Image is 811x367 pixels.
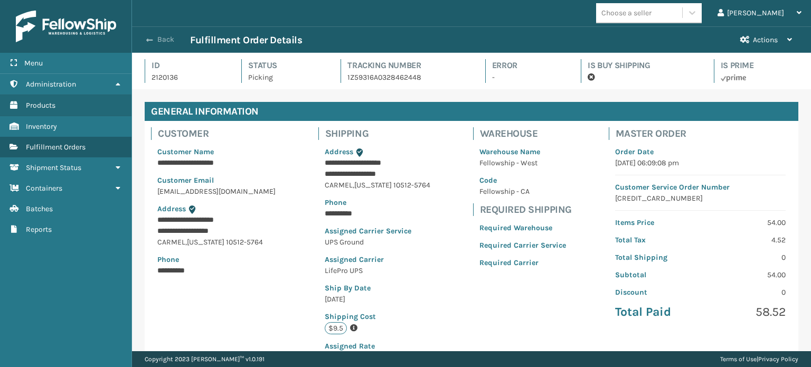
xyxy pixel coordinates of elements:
[248,59,322,72] h4: Status
[190,34,302,46] h3: Fulfillment Order Details
[325,225,430,237] p: Assigned Carrier Service
[480,127,572,140] h4: Warehouse
[479,157,566,168] p: Fellowship - West
[706,217,786,228] p: 54.00
[758,355,798,363] a: Privacy Policy
[325,127,437,140] h4: Shipping
[706,234,786,246] p: 4.52
[615,146,786,157] p: Order Date
[720,351,798,367] div: |
[615,217,694,228] p: Items Price
[26,225,52,234] span: Reports
[187,238,224,247] span: [US_STATE]
[615,269,694,280] p: Subtotal
[479,186,566,197] p: Fellowship - CA
[706,304,786,320] p: 58.52
[26,184,62,193] span: Containers
[325,294,430,305] p: [DATE]
[480,203,572,216] h4: Required Shipping
[325,311,430,322] p: Shipping Cost
[706,269,786,280] p: 54.00
[616,127,792,140] h4: Master Order
[157,238,185,247] span: CARMEL
[157,175,276,186] p: Customer Email
[479,240,566,251] p: Required Carrier Service
[601,7,652,18] div: Choose a seller
[706,252,786,263] p: 0
[479,257,566,268] p: Required Carrier
[325,265,430,276] p: LifePro UPS
[152,72,222,83] p: 2120136
[588,59,694,72] h4: Is Buy Shipping
[492,72,562,83] p: -
[615,287,694,298] p: Discount
[26,80,76,89] span: Administration
[26,122,57,131] span: Inventory
[393,181,430,190] span: 10512-5764
[145,102,798,121] h4: General Information
[16,11,116,42] img: logo
[615,182,786,193] p: Customer Service Order Number
[615,193,786,204] p: [CREDIT_CARD_NUMBER]
[325,147,353,156] span: Address
[615,234,694,246] p: Total Tax
[354,181,392,190] span: [US_STATE]
[347,72,466,83] p: 1Z59316A0328462448
[479,222,566,233] p: Required Warehouse
[615,252,694,263] p: Total Shipping
[158,127,282,140] h4: Customer
[157,254,276,265] p: Phone
[142,35,190,44] button: Back
[325,341,430,352] p: Assigned Rate
[325,237,430,248] p: UPS Ground
[26,143,86,152] span: Fulfillment Orders
[24,59,43,68] span: Menu
[185,238,187,247] span: ,
[26,163,81,172] span: Shipment Status
[479,146,566,157] p: Warehouse Name
[720,355,757,363] a: Terms of Use
[347,59,466,72] h4: Tracking Number
[145,351,265,367] p: Copyright 2023 [PERSON_NAME]™ v 1.0.191
[721,59,798,72] h4: Is Prime
[26,101,55,110] span: Products
[753,35,778,44] span: Actions
[157,204,186,213] span: Address
[325,322,347,334] p: $9.5
[353,181,354,190] span: ,
[248,72,322,83] p: Picking
[731,27,801,53] button: Actions
[152,59,222,72] h4: Id
[479,175,566,186] p: Code
[26,204,53,213] span: Batches
[325,254,430,265] p: Assigned Carrier
[325,283,430,294] p: Ship By Date
[615,304,694,320] p: Total Paid
[157,186,276,197] p: [EMAIL_ADDRESS][DOMAIN_NAME]
[226,238,263,247] span: 10512-5764
[492,59,562,72] h4: Error
[615,157,786,168] p: [DATE] 06:09:08 pm
[157,146,276,157] p: Customer Name
[325,197,430,208] p: Phone
[706,287,786,298] p: 0
[325,181,353,190] span: CARMEL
